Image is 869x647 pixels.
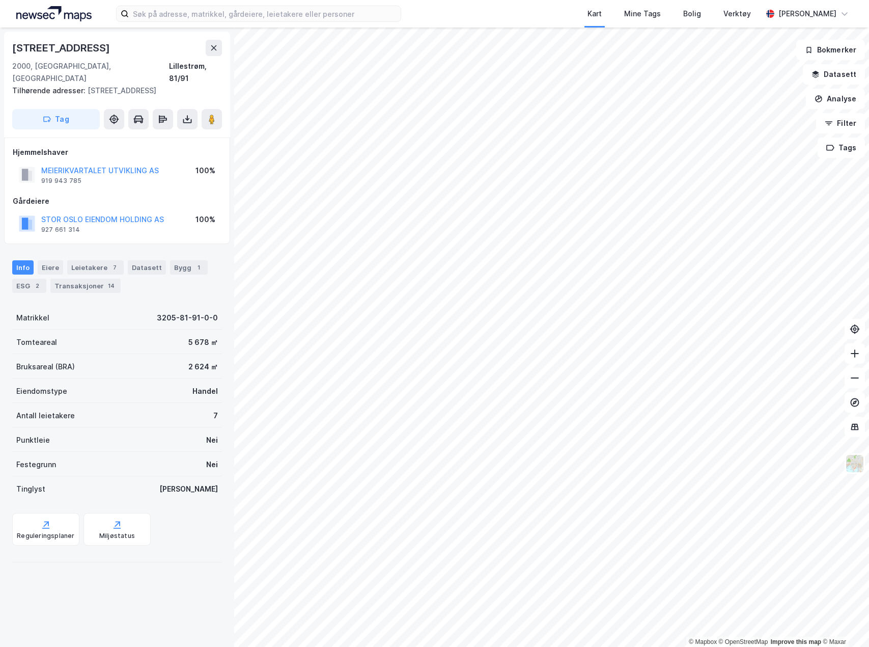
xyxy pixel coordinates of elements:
[159,483,218,495] div: [PERSON_NAME]
[16,483,45,495] div: Tinglyst
[12,85,214,97] div: [STREET_ADDRESS]
[128,260,166,275] div: Datasett
[188,361,218,373] div: 2 624 ㎡
[16,312,49,324] div: Matrikkel
[796,40,865,60] button: Bokmerker
[12,279,46,293] div: ESG
[16,434,50,446] div: Punktleie
[192,385,218,397] div: Handel
[13,195,221,207] div: Gårdeiere
[723,8,751,20] div: Verktøy
[17,532,74,540] div: Reguleringsplaner
[169,60,222,85] div: Lillestrøm, 81/91
[771,638,821,645] a: Improve this map
[845,454,864,473] img: Z
[106,281,117,291] div: 14
[206,459,218,471] div: Nei
[170,260,208,275] div: Bygg
[195,165,215,177] div: 100%
[816,113,865,133] button: Filter
[16,336,57,348] div: Tomteareal
[12,40,112,56] div: [STREET_ADDRESS]
[99,532,135,540] div: Miljøstatus
[188,336,218,348] div: 5 678 ㎡
[193,262,204,273] div: 1
[13,146,221,158] div: Hjemmelshaver
[683,8,701,20] div: Bolig
[41,177,81,185] div: 919 943 785
[16,6,92,21] img: logo.a4113a55bc3d86da70a041830d287a7e.svg
[689,638,717,645] a: Mapbox
[41,226,80,234] div: 927 661 314
[12,260,34,275] div: Info
[12,86,88,95] span: Tilhørende adresser:
[12,60,169,85] div: 2000, [GEOGRAPHIC_DATA], [GEOGRAPHIC_DATA]
[16,385,67,397] div: Eiendomstype
[587,8,602,20] div: Kart
[806,89,865,109] button: Analyse
[195,213,215,226] div: 100%
[16,459,56,471] div: Festegrunn
[778,8,836,20] div: [PERSON_NAME]
[818,598,869,647] iframe: Chat Widget
[624,8,661,20] div: Mine Tags
[157,312,218,324] div: 3205-81-91-0-0
[12,109,100,129] button: Tag
[818,138,865,158] button: Tags
[719,638,768,645] a: OpenStreetMap
[109,262,120,273] div: 7
[67,260,124,275] div: Leietakere
[16,410,75,422] div: Antall leietakere
[803,64,865,85] button: Datasett
[213,410,218,422] div: 7
[38,260,63,275] div: Eiere
[129,6,401,21] input: Søk på adresse, matrikkel, gårdeiere, leietakere eller personer
[32,281,42,291] div: 2
[16,361,75,373] div: Bruksareal (BRA)
[50,279,121,293] div: Transaksjoner
[206,434,218,446] div: Nei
